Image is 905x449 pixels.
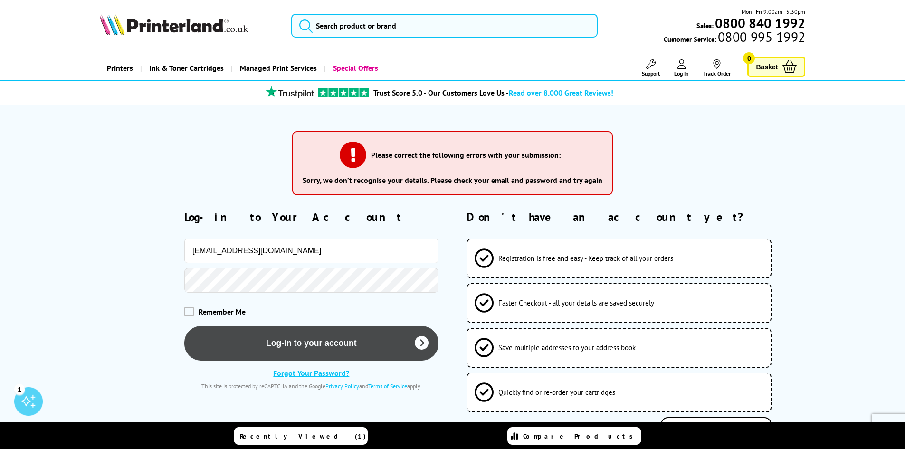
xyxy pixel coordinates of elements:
img: Printerland Logo [100,14,248,35]
span: Save multiple addresses to your address book [498,343,636,352]
a: Terms of Service [368,382,407,390]
h2: Log-in to Your Account [184,210,438,224]
span: Customer Service: [664,32,805,44]
span: Sales: [696,21,714,30]
a: Special Offers [324,56,385,80]
img: trustpilot rating [261,86,318,98]
a: Track Order [703,59,731,77]
a: Log In [674,59,689,77]
a: Ink & Toner Cartridges [140,56,231,80]
input: Email [184,239,438,263]
span: Basket [756,60,778,73]
span: Recently Viewed (1) [240,432,366,440]
li: Sorry, we don’t recognise your details. Please check your email and password and try again [303,175,602,185]
a: Forgot Your Password? [273,368,349,378]
a: Printers [100,56,140,80]
a: Compare Products [507,427,641,445]
span: 0 [743,52,755,64]
span: Quickly find or re-order your cartridges [498,388,615,397]
div: 1 [14,384,25,394]
span: Compare Products [523,432,638,440]
span: Registration is free and easy - Keep track of all your orders [498,254,673,263]
a: Trust Score 5.0 - Our Customers Love Us -Read over 8,000 Great Reviews! [373,88,613,97]
a: Privacy Policy [325,382,359,390]
span: Mon - Fri 9:00am - 5:30pm [742,7,805,16]
span: Log In [674,70,689,77]
span: Support [642,70,660,77]
span: Faster Checkout - all your details are saved securely [498,298,654,307]
a: Support [642,59,660,77]
img: trustpilot rating [318,88,369,97]
span: Read over 8,000 Great Reviews! [509,88,613,97]
h2: Don't have an account yet? [467,210,805,224]
a: Register [661,417,772,443]
a: Printerland Logo [100,14,280,37]
button: Log-in to your account [184,326,438,361]
h3: Please correct the following errors with your submission: [371,150,561,160]
span: Remember Me [199,307,246,316]
a: Basket 0 [747,57,805,77]
span: Ink & Toner Cartridges [149,56,224,80]
a: Recently Viewed (1) [234,427,368,445]
a: 0800 840 1992 [714,19,805,28]
a: Managed Print Services [231,56,324,80]
input: Search product or brand [291,14,598,38]
b: 0800 840 1992 [715,14,805,32]
span: 0800 995 1992 [716,32,805,41]
div: This site is protected by reCAPTCHA and the Google and apply. [184,382,438,390]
